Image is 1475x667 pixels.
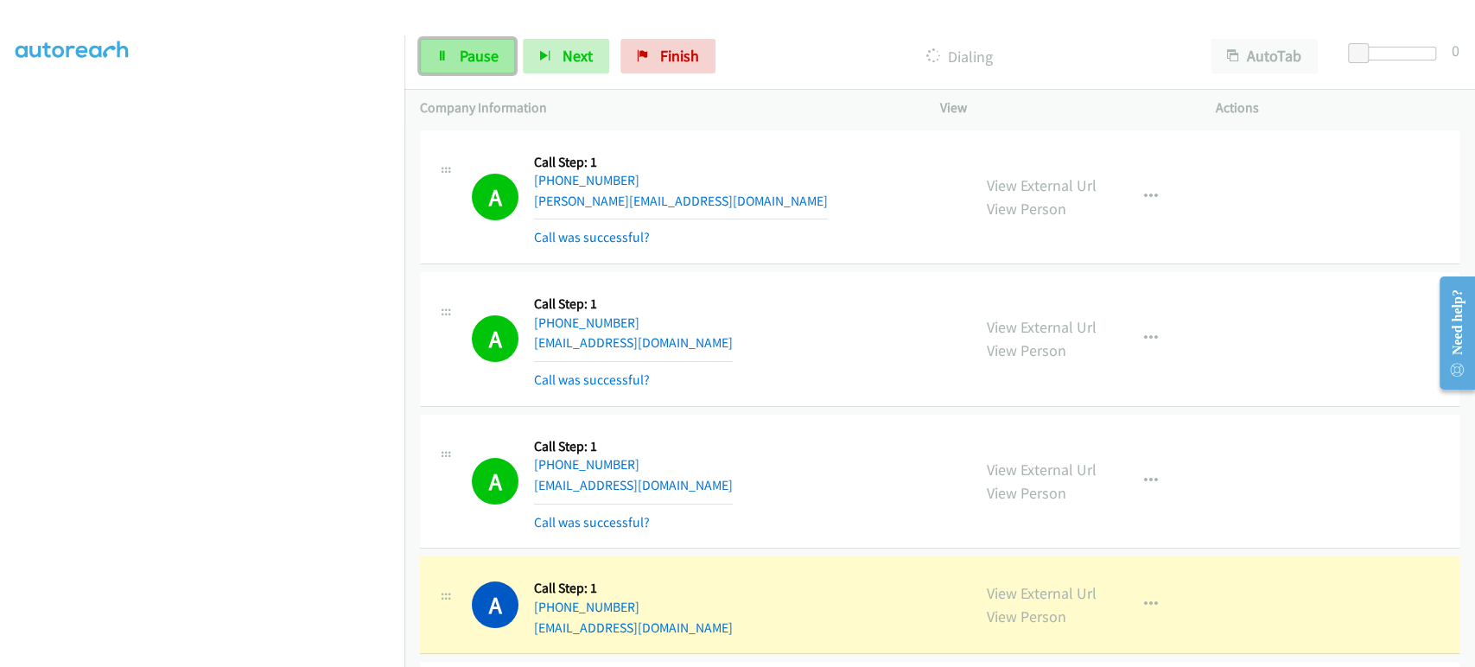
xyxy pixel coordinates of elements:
[987,340,1066,360] a: View Person
[534,438,733,455] h5: Call Step: 1
[534,372,650,388] a: Call was successful?
[563,46,593,66] span: Next
[534,154,828,171] h5: Call Step: 1
[534,172,639,188] a: [PHONE_NUMBER]
[987,317,1097,337] a: View External Url
[987,583,1097,603] a: View External Url
[523,39,609,73] button: Next
[472,315,518,362] h1: A
[534,580,733,597] h5: Call Step: 1
[534,193,828,209] a: [PERSON_NAME][EMAIL_ADDRESS][DOMAIN_NAME]
[534,314,639,331] a: [PHONE_NUMBER]
[987,483,1066,503] a: View Person
[534,619,733,636] a: [EMAIL_ADDRESS][DOMAIN_NAME]
[620,39,715,73] a: Finish
[1211,39,1318,73] button: AutoTab
[1357,47,1436,60] div: Delay between calls (in seconds)
[987,607,1066,626] a: View Person
[940,98,1185,118] p: View
[472,174,518,220] h1: A
[472,581,518,628] h1: A
[987,199,1066,219] a: View Person
[1215,98,1459,118] p: Actions
[420,39,515,73] a: Pause
[534,295,733,313] h5: Call Step: 1
[534,514,650,530] a: Call was successful?
[1452,39,1459,62] div: 0
[534,334,733,351] a: [EMAIL_ADDRESS][DOMAIN_NAME]
[472,458,518,505] h1: A
[420,98,909,118] p: Company Information
[534,599,639,615] a: [PHONE_NUMBER]
[534,456,639,473] a: [PHONE_NUMBER]
[460,46,499,66] span: Pause
[534,477,733,493] a: [EMAIL_ADDRESS][DOMAIN_NAME]
[739,45,1179,68] p: Dialing
[987,460,1097,480] a: View External Url
[660,46,699,66] span: Finish
[534,229,650,245] a: Call was successful?
[1426,264,1475,402] iframe: Resource Center
[987,175,1097,195] a: View External Url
